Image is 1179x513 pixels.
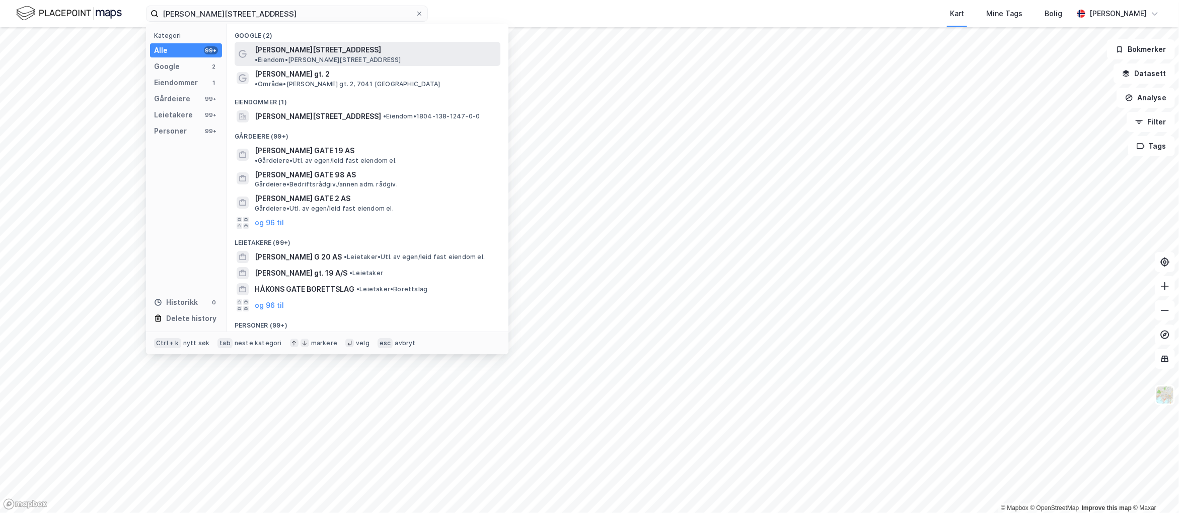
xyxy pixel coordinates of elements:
[1129,465,1179,513] iframe: Chat Widget
[255,205,394,213] span: Gårdeiere • Utl. av egen/leid fast eiendom el.
[210,62,218,71] div: 2
[227,24,508,42] div: Google (2)
[255,68,330,80] span: [PERSON_NAME] gt. 2
[1089,8,1147,20] div: [PERSON_NAME]
[383,112,386,120] span: •
[344,253,485,261] span: Leietaker • Utl. av egen/leid fast eiendom el.
[154,93,190,105] div: Gårdeiere
[154,109,193,121] div: Leietakere
[16,5,122,22] img: logo.f888ab2527a4732fd821a326f86c7f29.svg
[1045,8,1062,20] div: Bolig
[1082,504,1132,511] a: Improve this map
[255,110,381,122] span: [PERSON_NAME][STREET_ADDRESS]
[227,313,508,332] div: Personer (99+)
[356,339,370,347] div: velg
[255,145,354,157] span: [PERSON_NAME] GATE 19 AS
[255,80,258,88] span: •
[227,231,508,249] div: Leietakere (99+)
[154,338,181,348] div: Ctrl + k
[154,44,168,56] div: Alle
[986,8,1022,20] div: Mine Tags
[255,251,342,263] span: [PERSON_NAME] G 20 AS
[356,285,359,293] span: •
[344,253,347,261] span: •
[154,77,198,89] div: Eiendommer
[311,339,337,347] div: markere
[183,339,210,347] div: nytt søk
[154,125,187,137] div: Personer
[1001,504,1028,511] a: Mapbox
[1129,465,1179,513] div: Kontrollprogram for chat
[166,312,216,325] div: Delete history
[210,79,218,87] div: 1
[255,157,258,164] span: •
[395,339,415,347] div: avbryt
[204,127,218,135] div: 99+
[255,299,284,311] button: og 96 til
[3,498,47,510] a: Mapbox homepage
[255,217,284,229] button: og 96 til
[235,339,282,347] div: neste kategori
[255,44,381,56] span: [PERSON_NAME][STREET_ADDRESS]
[950,8,964,20] div: Kart
[255,267,347,279] span: [PERSON_NAME] gt. 19 A/S
[255,80,440,88] span: Område • [PERSON_NAME] gt. 2, 7041 [GEOGRAPHIC_DATA]
[1114,63,1175,84] button: Datasett
[217,338,233,348] div: tab
[255,157,397,165] span: Gårdeiere • Utl. av egen/leid fast eiendom el.
[378,338,393,348] div: esc
[255,56,258,63] span: •
[356,285,427,293] span: Leietaker • Borettslag
[349,269,383,277] span: Leietaker
[159,6,415,21] input: Søk på adresse, matrikkel, gårdeiere, leietakere eller personer
[1107,39,1175,59] button: Bokmerker
[204,95,218,103] div: 99+
[255,56,401,64] span: Eiendom • [PERSON_NAME][STREET_ADDRESS]
[154,32,222,39] div: Kategori
[1155,386,1174,405] img: Z
[255,180,398,188] span: Gårdeiere • Bedriftsrådgiv./annen adm. rådgiv.
[349,269,352,277] span: •
[255,169,496,181] span: [PERSON_NAME] GATE 98 AS
[1128,136,1175,156] button: Tags
[227,124,508,143] div: Gårdeiere (99+)
[255,193,496,205] span: [PERSON_NAME] GATE 2 AS
[383,112,480,120] span: Eiendom • 1804-138-1247-0-0
[210,298,218,306] div: 0
[1030,504,1079,511] a: OpenStreetMap
[1127,112,1175,132] button: Filter
[204,46,218,54] div: 99+
[1117,88,1175,108] button: Analyse
[255,283,354,295] span: HÅKONS GATE BORETTSLAG
[154,296,198,308] div: Historikk
[154,60,180,73] div: Google
[227,90,508,108] div: Eiendommer (1)
[204,111,218,119] div: 99+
